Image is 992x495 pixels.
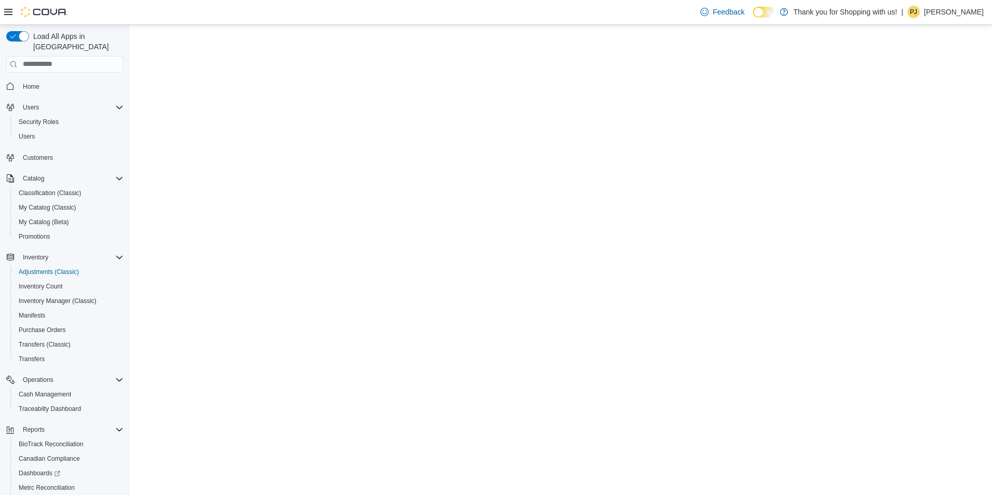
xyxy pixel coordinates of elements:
button: Metrc Reconciliation [10,480,128,495]
span: Transfers (Classic) [19,340,71,349]
span: Purchase Orders [15,324,123,336]
button: Promotions [10,229,128,244]
span: Users [19,132,35,141]
a: BioTrack Reconciliation [15,438,88,450]
span: PJ [910,6,917,18]
a: Manifests [15,309,49,322]
span: Metrc Reconciliation [19,484,75,492]
button: Inventory Count [10,279,128,294]
span: Reports [19,423,123,436]
a: Dashboards [10,466,128,480]
a: Traceabilty Dashboard [15,403,85,415]
span: Users [15,130,123,143]
button: Security Roles [10,115,128,129]
button: Cash Management [10,387,128,402]
button: Adjustments (Classic) [10,265,128,279]
button: My Catalog (Beta) [10,215,128,229]
input: Dark Mode [753,7,775,18]
span: My Catalog (Beta) [19,218,69,226]
button: Purchase Orders [10,323,128,337]
a: Inventory Manager (Classic) [15,295,101,307]
span: Transfers [15,353,123,365]
span: Home [23,82,39,91]
a: My Catalog (Beta) [15,216,73,228]
button: Canadian Compliance [10,451,128,466]
span: Cash Management [19,390,71,398]
p: Thank you for Shopping with us! [793,6,897,18]
div: Pushyan Jhaveri [907,6,920,18]
span: Dashboards [15,467,123,479]
a: Canadian Compliance [15,452,84,465]
span: BioTrack Reconciliation [15,438,123,450]
button: Inventory [2,250,128,265]
a: Customers [19,152,57,164]
span: Catalog [23,174,44,183]
span: Cash Management [15,388,123,401]
span: Traceabilty Dashboard [19,405,81,413]
a: Feedback [696,2,749,22]
a: Transfers (Classic) [15,338,75,351]
span: Inventory [19,251,123,264]
span: Customers [23,154,53,162]
span: Load All Apps in [GEOGRAPHIC_DATA] [29,31,123,52]
a: Home [19,80,44,93]
button: Users [19,101,43,114]
span: Manifests [19,311,45,320]
span: Home [19,80,123,93]
img: Cova [21,7,67,17]
button: Traceabilty Dashboard [10,402,128,416]
button: Customers [2,150,128,165]
span: Purchase Orders [19,326,66,334]
button: Users [2,100,128,115]
a: Classification (Classic) [15,187,86,199]
span: Reports [23,425,45,434]
button: Home [2,79,128,94]
span: Operations [23,376,53,384]
span: Inventory Manager (Classic) [19,297,97,305]
a: Inventory Count [15,280,67,293]
span: Canadian Compliance [15,452,123,465]
button: My Catalog (Classic) [10,200,128,215]
span: Users [19,101,123,114]
button: Operations [2,373,128,387]
button: Reports [19,423,49,436]
span: Operations [19,374,123,386]
button: Operations [19,374,58,386]
span: My Catalog (Classic) [19,203,76,212]
a: My Catalog (Classic) [15,201,80,214]
span: Inventory [23,253,48,262]
span: Canadian Compliance [19,455,80,463]
button: Transfers [10,352,128,366]
button: BioTrack Reconciliation [10,437,128,451]
span: Adjustments (Classic) [15,266,123,278]
span: Customers [19,151,123,164]
span: Inventory Count [15,280,123,293]
button: Transfers (Classic) [10,337,128,352]
span: Inventory Manager (Classic) [15,295,123,307]
button: Inventory Manager (Classic) [10,294,128,308]
a: Metrc Reconciliation [15,482,79,494]
span: My Catalog (Beta) [15,216,123,228]
button: Catalog [2,171,128,186]
a: Cash Management [15,388,75,401]
button: Manifests [10,308,128,323]
span: Feedback [713,7,745,17]
span: Catalog [19,172,123,185]
span: Promotions [19,232,50,241]
span: Inventory Count [19,282,63,291]
span: Transfers (Classic) [15,338,123,351]
span: Security Roles [15,116,123,128]
button: Classification (Classic) [10,186,128,200]
a: Dashboards [15,467,64,479]
span: Classification (Classic) [15,187,123,199]
span: Metrc Reconciliation [15,482,123,494]
p: [PERSON_NAME] [924,6,984,18]
span: Classification (Classic) [19,189,81,197]
span: Transfers [19,355,45,363]
a: Security Roles [15,116,63,128]
span: BioTrack Reconciliation [19,440,84,448]
a: Promotions [15,230,54,243]
span: Adjustments (Classic) [19,268,79,276]
span: My Catalog (Classic) [15,201,123,214]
